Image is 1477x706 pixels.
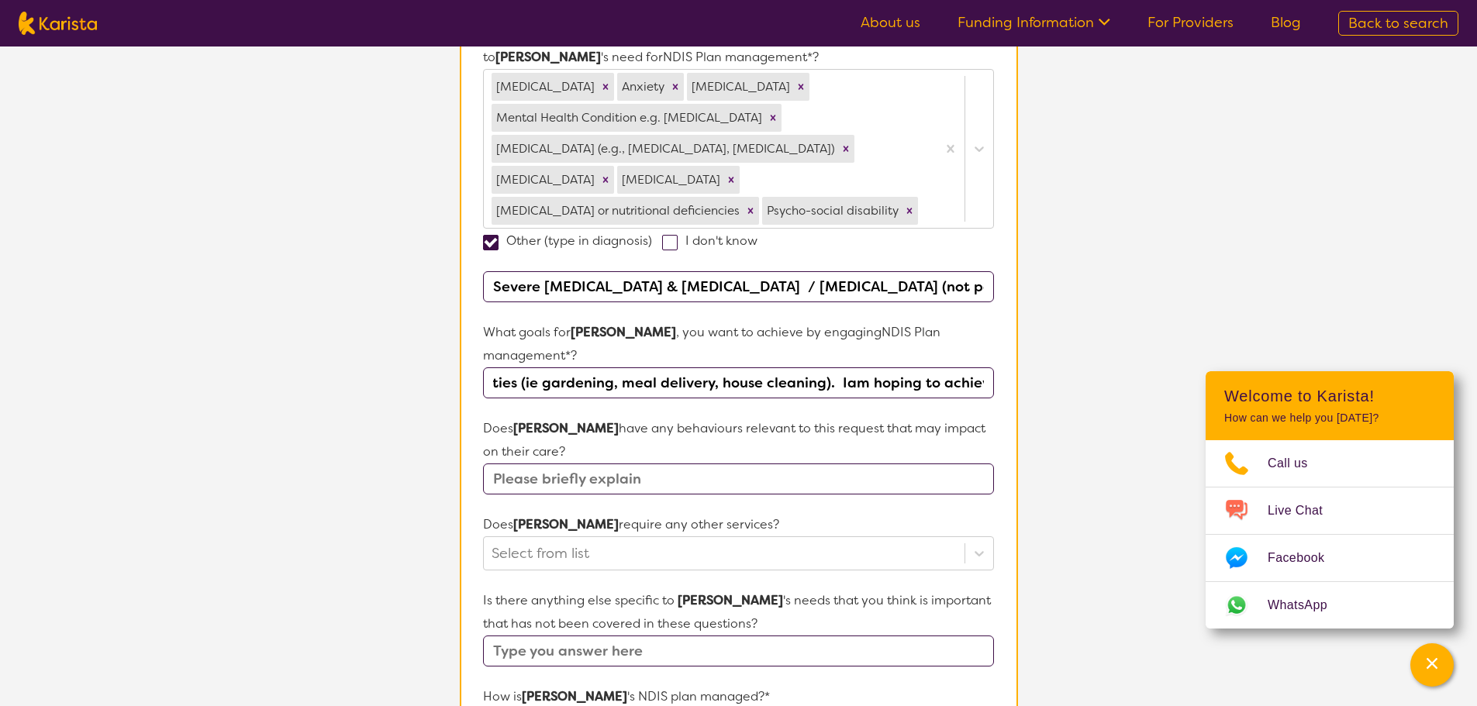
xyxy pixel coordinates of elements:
ul: Choose channel [1206,440,1454,629]
div: [MEDICAL_DATA] [687,73,792,101]
strong: [PERSON_NAME] [678,592,783,608]
a: Blog [1271,13,1301,32]
strong: [PERSON_NAME] [495,49,601,65]
button: Channel Menu [1410,643,1454,687]
div: Remove Anxiety [667,73,684,101]
p: Does require any other services? [483,513,993,536]
label: Other (type in diagnosis) [483,232,662,249]
input: Please briefly explain [483,463,993,494]
div: Channel Menu [1206,371,1454,629]
div: Remove ADHD [792,73,809,101]
p: How can we help you [DATE]? [1224,412,1435,425]
input: Please type diagnosis [483,271,993,302]
div: Remove Suicidal ideation [597,166,614,194]
input: Type you answer here [483,367,993,398]
div: Psycho-social disability [762,197,901,225]
a: Back to search [1338,11,1458,36]
strong: [PERSON_NAME] [522,688,627,704]
div: [MEDICAL_DATA] (e.g., [MEDICAL_DATA], [MEDICAL_DATA]) [492,135,837,163]
div: Mental Health Condition e.g. [MEDICAL_DATA] [492,104,764,132]
div: Remove Autism Spectrum Disorder [597,73,614,101]
div: [MEDICAL_DATA] [617,166,723,194]
div: [MEDICAL_DATA] [492,166,597,194]
div: Remove Psycho-social disability [901,197,918,225]
a: For Providers [1147,13,1234,32]
span: WhatsApp [1268,594,1346,617]
p: Does have any behaviours relevant to this request that may impact on their care? [483,417,993,463]
span: Back to search [1348,14,1448,33]
p: Is there anything else specific to 's needs that you think is important that has not been covered... [483,589,993,635]
p: What goals for , you want to achieve by engaging NDIS Plan management *? [483,321,993,367]
span: Live Chat [1268,499,1341,522]
div: Remove Sleep disorders (e.g., insomnia, sleep apnea) [837,135,854,163]
label: I don't know [662,232,768,249]
div: [MEDICAL_DATA] or nutritional deficiencies [492,197,742,225]
strong: [PERSON_NAME] [513,516,619,532]
span: Facebook [1268,546,1343,570]
div: [MEDICAL_DATA] [492,73,597,101]
div: Remove PTSD [723,166,740,194]
div: Remove Malnutrition or nutritional deficiencies [742,197,759,225]
div: Remove Mental Health Condition e.g. Depression [764,104,782,132]
div: Anxiety [617,73,667,101]
a: About us [861,13,920,32]
span: Call us [1268,452,1327,475]
img: Karista logo [19,12,97,35]
a: Funding Information [958,13,1110,32]
a: Web link opens in a new tab. [1206,582,1454,629]
input: Type you answer here [483,635,993,666]
strong: [PERSON_NAME] [571,324,676,340]
h2: Welcome to Karista! [1224,387,1435,405]
strong: [PERSON_NAME] [513,420,619,436]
